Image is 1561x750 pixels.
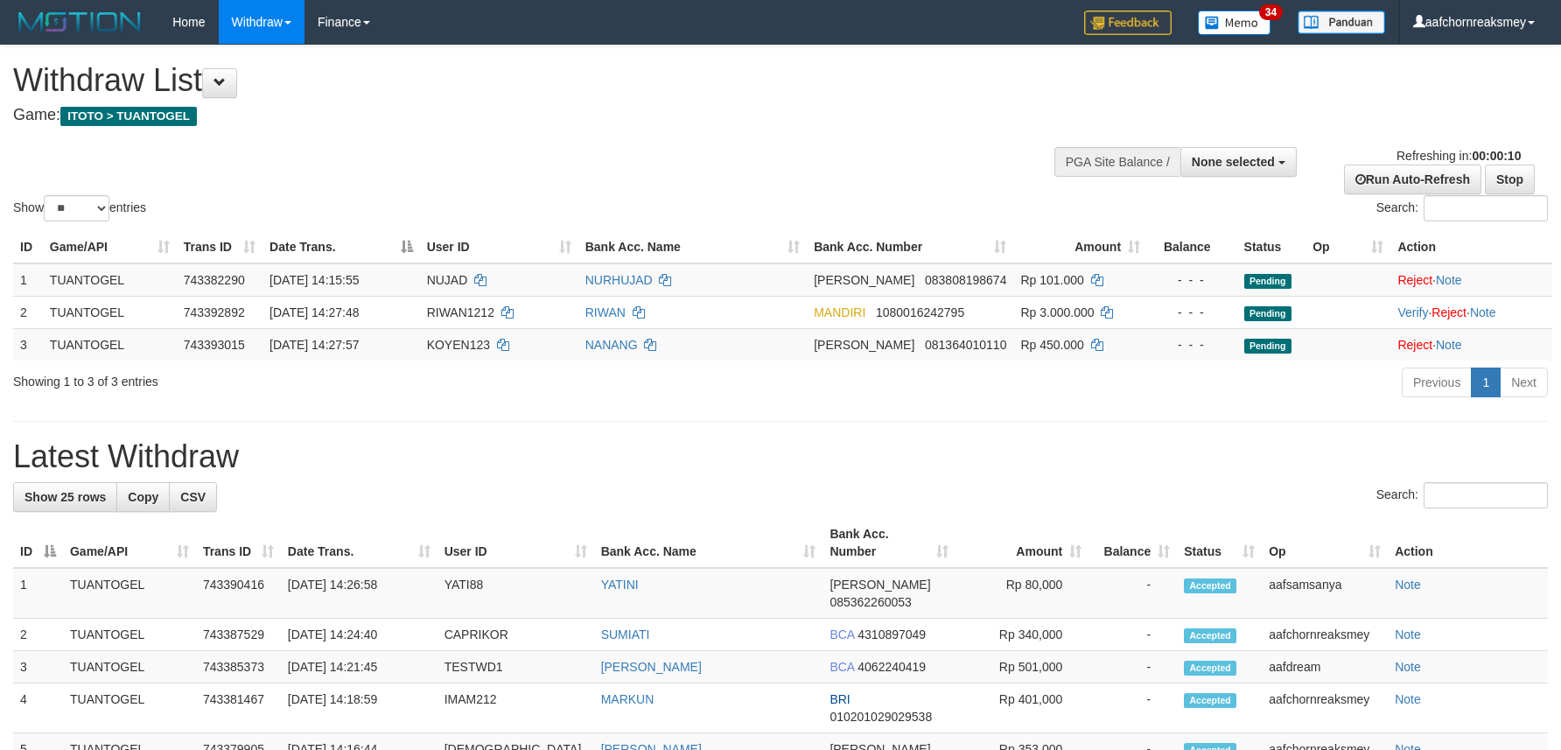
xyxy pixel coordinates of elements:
[585,305,626,319] a: RIWAN
[1262,568,1388,619] td: aafsamsanya
[925,273,1006,287] span: Copy 083808198674 to clipboard
[169,482,217,512] a: CSV
[1198,11,1271,35] img: Button%20Memo.svg
[13,651,63,683] td: 3
[13,263,43,297] td: 1
[13,63,1023,98] h1: Withdraw List
[196,683,281,733] td: 743381467
[601,692,654,706] a: MARKUN
[269,273,359,287] span: [DATE] 14:15:55
[281,683,437,733] td: [DATE] 14:18:59
[1088,518,1177,568] th: Balance: activate to sort column ascending
[13,328,43,361] td: 3
[43,328,177,361] td: TUANTOGEL
[269,305,359,319] span: [DATE] 14:27:48
[1244,339,1291,354] span: Pending
[955,518,1088,568] th: Amount: activate to sort column ascending
[437,518,594,568] th: User ID: activate to sort column ascending
[829,595,911,609] span: Copy 085362260053 to clipboard
[814,338,914,352] span: [PERSON_NAME]
[13,482,117,512] a: Show 25 rows
[1395,660,1421,674] a: Note
[1390,231,1552,263] th: Action
[1431,305,1466,319] a: Reject
[13,518,63,568] th: ID: activate to sort column descending
[1088,683,1177,733] td: -
[1500,368,1548,397] a: Next
[1436,338,1462,352] a: Note
[829,710,932,724] span: Copy 010201029029538 to clipboard
[857,660,926,674] span: Copy 4062240419 to clipboard
[44,195,109,221] select: Showentries
[1244,274,1291,289] span: Pending
[437,568,594,619] td: YATI88
[955,683,1088,733] td: Rp 401,000
[13,568,63,619] td: 1
[437,683,594,733] td: IMAM212
[1436,273,1462,287] a: Note
[1088,651,1177,683] td: -
[1154,271,1230,289] div: - - -
[1390,328,1552,361] td: ·
[1395,578,1421,592] a: Note
[1088,619,1177,651] td: -
[63,568,196,619] td: TUANTOGEL
[822,518,955,568] th: Bank Acc. Number: activate to sort column ascending
[427,338,490,352] span: KOYEN123
[1397,273,1432,287] a: Reject
[180,490,206,504] span: CSV
[1388,518,1548,568] th: Action
[1262,518,1388,568] th: Op: activate to sort column ascending
[13,619,63,651] td: 2
[1470,305,1496,319] a: Note
[1262,683,1388,733] td: aafchornreaksmey
[24,490,106,504] span: Show 25 rows
[427,273,468,287] span: NUJAD
[1396,149,1521,163] span: Refreshing in:
[829,627,854,641] span: BCA
[437,619,594,651] td: CAPRIKOR
[1305,231,1390,263] th: Op: activate to sort column ascending
[196,619,281,651] td: 743387529
[1262,651,1388,683] td: aafdream
[601,627,650,641] a: SUMIATI
[13,231,43,263] th: ID
[437,651,594,683] td: TESTWD1
[1088,568,1177,619] td: -
[955,568,1088,619] td: Rp 80,000
[857,627,926,641] span: Copy 4310897049 to clipboard
[578,231,807,263] th: Bank Acc. Name: activate to sort column ascending
[955,619,1088,651] td: Rp 340,000
[1395,627,1421,641] a: Note
[601,578,639,592] a: YATINI
[1154,304,1230,321] div: - - -
[1397,338,1432,352] a: Reject
[13,366,637,390] div: Showing 1 to 3 of 3 entries
[63,683,196,733] td: TUANTOGEL
[177,231,262,263] th: Trans ID: activate to sort column ascending
[1177,518,1262,568] th: Status: activate to sort column ascending
[13,195,146,221] label: Show entries
[1180,147,1297,177] button: None selected
[43,231,177,263] th: Game/API: activate to sort column ascending
[1154,336,1230,354] div: - - -
[281,518,437,568] th: Date Trans.: activate to sort column ascending
[1472,149,1521,163] strong: 00:00:10
[1184,578,1236,593] span: Accepted
[43,296,177,328] td: TUANTOGEL
[269,338,359,352] span: [DATE] 14:27:57
[1147,231,1237,263] th: Balance
[1184,661,1236,676] span: Accepted
[829,660,854,674] span: BCA
[63,619,196,651] td: TUANTOGEL
[1054,147,1180,177] div: PGA Site Balance /
[13,107,1023,124] h4: Game:
[281,651,437,683] td: [DATE] 14:21:45
[116,482,170,512] a: Copy
[829,692,850,706] span: BRI
[814,305,865,319] span: MANDIRI
[427,305,494,319] span: RIWAN1212
[1184,693,1236,708] span: Accepted
[829,578,930,592] span: [PERSON_NAME]
[1424,195,1548,221] input: Search:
